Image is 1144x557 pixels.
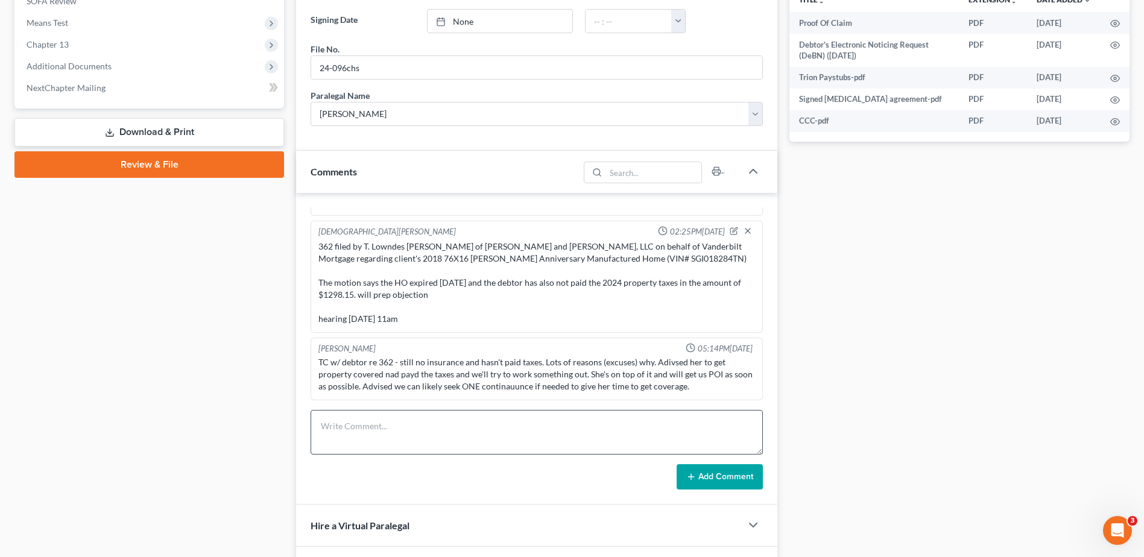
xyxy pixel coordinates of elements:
span: 02:25PM[DATE] [670,226,725,238]
td: Signed [MEDICAL_DATA] agreement-pdf [789,89,959,110]
td: [DATE] [1027,89,1101,110]
span: Comments [311,166,357,177]
td: Proof Of Claim [789,12,959,34]
a: NextChapter Mailing [17,77,284,99]
td: PDF [959,89,1027,110]
input: -- : -- [586,10,672,33]
div: [DEMOGRAPHIC_DATA][PERSON_NAME] [318,226,456,238]
div: File No. [311,43,340,55]
input: -- [311,56,762,79]
td: Trion Paystubs-pdf [789,67,959,89]
a: Download & Print [14,118,284,146]
label: Signing Date [305,9,420,33]
div: TC w/ debtor re 362 - still no insurance and hasn't paid taxes. Lots of reasons (excuses) why. Ad... [318,356,755,392]
td: PDF [959,34,1027,67]
div: [PERSON_NAME] [318,343,376,354]
td: [DATE] [1027,12,1101,34]
td: Debtor's Electronic Noticing Request (DeBN) ([DATE]) [789,34,959,67]
button: Add Comment [677,464,763,489]
td: [DATE] [1027,110,1101,132]
td: CCC-pdf [789,110,959,132]
span: Additional Documents [27,61,112,71]
td: PDF [959,67,1027,89]
td: [DATE] [1027,67,1101,89]
td: PDF [959,110,1027,132]
span: 05:14PM[DATE] [698,343,753,354]
span: 3 [1128,516,1137,526]
span: Chapter 13 [27,39,69,49]
td: PDF [959,12,1027,34]
span: Hire a Virtual Paralegal [311,520,409,531]
td: [DATE] [1027,34,1101,67]
input: Search... [605,162,701,183]
a: Review & File [14,151,284,178]
div: Paralegal Name [311,89,370,102]
a: None [428,10,572,33]
iframe: Intercom live chat [1103,516,1132,545]
span: NextChapter Mailing [27,83,106,93]
div: 362 filed by T. Lowndes [PERSON_NAME] of [PERSON_NAME] and [PERSON_NAME], LLC on behalf of Vander... [318,241,755,325]
span: Means Test [27,17,68,28]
